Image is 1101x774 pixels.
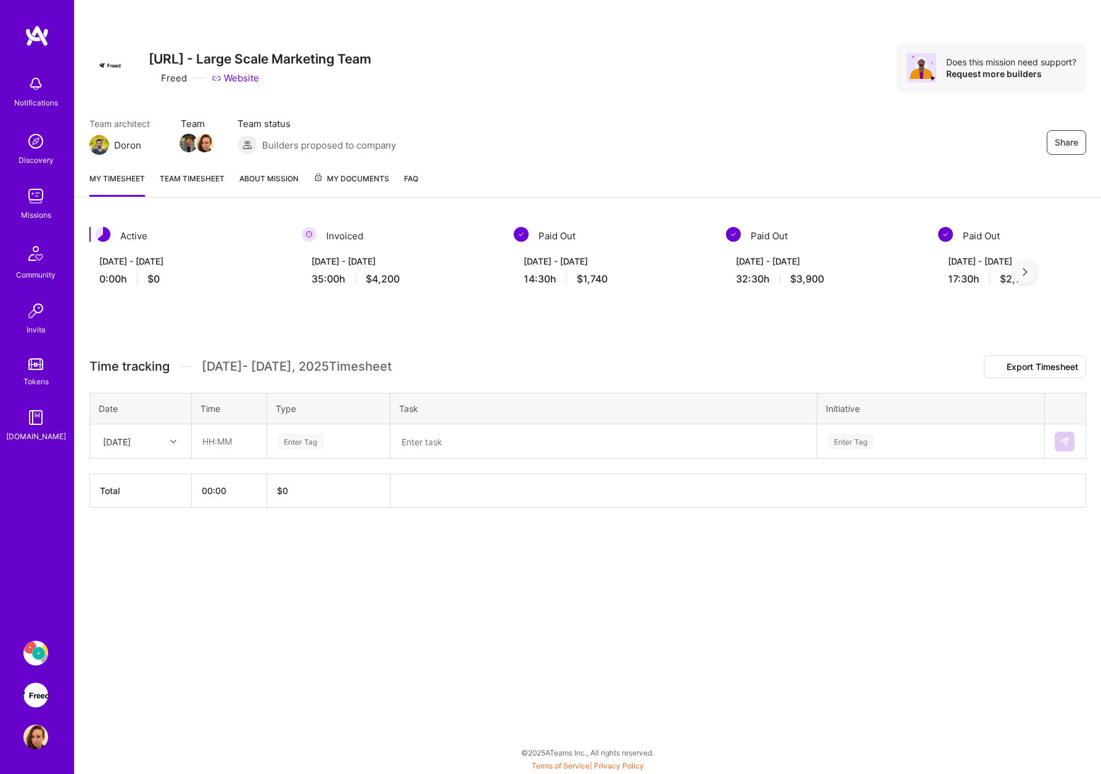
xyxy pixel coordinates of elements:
div: [DATE] [103,435,131,448]
img: bell [23,72,48,96]
img: tokens [28,358,43,370]
div: Paid Out [514,227,711,245]
a: GetFreed.AI - Large Scale Marketing Team [20,683,51,707]
img: Paid Out [514,227,529,242]
a: Team Member Avatar [197,133,213,154]
th: Type [267,393,390,424]
div: Enter Tag [828,432,873,451]
div: Notifications [14,96,58,109]
i: icon Mail [146,140,156,150]
div: Invoiced [302,227,499,245]
div: 32:30 h [736,273,913,286]
img: Team Member Avatar [196,134,214,152]
span: My Documents [313,172,389,186]
div: [DATE] - [DATE] [99,255,277,268]
div: Freed [149,72,187,84]
div: Doron [114,139,141,152]
span: | [532,761,644,770]
span: Builders proposed to company [262,139,396,152]
input: HH:MM [192,425,266,458]
div: [DATE] - [DATE] [736,255,913,268]
a: Partum Health: Care for families pre-conception to early parenthood [20,641,51,665]
img: Community [21,239,51,268]
div: Invite [27,323,46,336]
img: Avatar [907,53,936,83]
div: 35:00 h [311,273,489,286]
div: [DATE] - [DATE] [311,255,489,268]
img: teamwork [23,184,48,208]
span: Time tracking [89,359,170,374]
span: $1,740 [577,273,608,286]
i: icon Chevron [170,438,176,445]
div: Does this mission need support? [946,56,1076,68]
img: right [1023,268,1028,276]
a: Privacy Policy [594,761,644,770]
div: Active [89,227,287,245]
div: Initiative [826,402,1036,415]
a: User Avatar [20,725,51,749]
span: Team architect [89,117,156,130]
i: icon Download [992,363,1002,372]
h3: [URL] - Large Scale Marketing Team [149,51,371,67]
img: Team Member Avatar [179,134,198,152]
a: FAQ [404,172,418,197]
span: $3,900 [790,273,824,286]
div: Request more builders [946,68,1076,80]
img: Invite [23,298,48,323]
th: Task [390,393,817,424]
a: Terms of Service [532,761,590,770]
img: Active [96,227,110,242]
img: GetFreed.AI - Large Scale Marketing Team [23,683,48,707]
img: Team Architect [89,135,109,155]
img: Submit [1060,437,1070,447]
a: Website [212,72,259,84]
img: Builders proposed to company [237,135,257,155]
span: $0 [147,273,160,286]
div: Community [16,268,56,281]
img: guide book [23,405,48,430]
a: My Documents [313,172,389,197]
div: 14:30 h [524,273,701,286]
div: [DATE] - [DATE] [524,255,701,268]
th: Date [90,393,192,424]
img: User Avatar [23,725,48,749]
th: Total [90,474,192,508]
div: © 2025 ATeams Inc., All rights reserved. [74,737,1101,768]
th: 00:00 [192,474,267,508]
span: Team status [237,117,396,130]
div: Enter Tag [278,432,323,451]
div: [DOMAIN_NAME] [6,430,66,443]
div: Time [200,402,258,415]
button: Share [1047,130,1086,155]
span: Team [181,117,213,130]
img: Partum Health: Care for families pre-conception to early parenthood [23,641,48,665]
div: 0:00 h [99,273,277,286]
a: Team Member Avatar [181,133,197,154]
span: [DATE] - [DATE] , 2025 Timesheet [202,359,392,374]
button: Export Timesheet [984,355,1086,378]
img: logo [25,25,49,47]
span: Share [1055,136,1078,149]
span: $4,200 [366,273,400,286]
div: Missions [21,208,51,221]
img: discovery [23,129,48,154]
a: My timesheet [89,172,145,197]
span: $2,100 [1000,273,1032,286]
img: Invoiced [302,227,316,242]
div: Tokens [23,375,49,388]
i: icon CompanyGray [149,73,159,83]
img: Paid Out [938,227,953,242]
div: Discovery [19,154,54,167]
a: About Mission [239,172,299,197]
img: Company Logo [89,57,134,73]
img: Paid Out [726,227,741,242]
div: Paid Out [726,227,923,245]
a: Team timesheet [160,172,225,197]
span: $ 0 [277,485,288,496]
